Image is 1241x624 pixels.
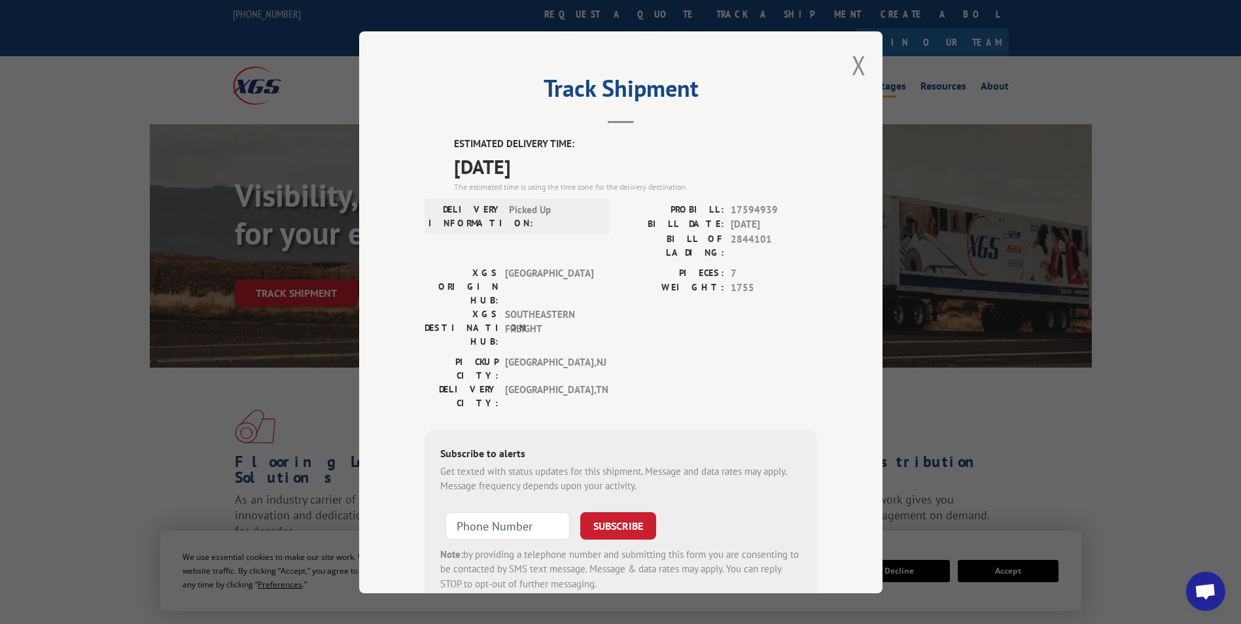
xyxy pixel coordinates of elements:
h2: Track Shipment [425,79,817,104]
a: Open chat [1186,572,1225,611]
label: ESTIMATED DELIVERY TIME: [454,137,817,152]
span: 17594939 [731,202,817,217]
label: XGS ORIGIN HUB: [425,266,498,307]
button: Close modal [852,48,866,82]
label: WEIGHT: [621,281,724,296]
span: Picked Up [509,202,597,230]
label: DELIVERY CITY: [425,382,498,409]
label: DELIVERY INFORMATION: [428,202,502,230]
strong: Note: [440,547,463,560]
div: The estimated time is using the time zone for the delivery destination. [454,181,817,192]
span: [DATE] [731,217,817,232]
label: BILL OF LADING: [621,232,724,259]
span: [GEOGRAPHIC_DATA] , TN [505,382,593,409]
span: SOUTHEASTERN FREIGHT [505,307,593,348]
button: SUBSCRIBE [580,511,656,539]
label: BILL DATE: [621,217,724,232]
label: PIECES: [621,266,724,281]
span: [GEOGRAPHIC_DATA] , NJ [505,355,593,382]
label: PROBILL: [621,202,724,217]
label: PICKUP CITY: [425,355,498,382]
span: 2844101 [731,232,817,259]
span: [DATE] [454,151,817,181]
span: 1755 [731,281,817,296]
div: Get texted with status updates for this shipment. Message and data rates may apply. Message frequ... [440,464,801,493]
div: by providing a telephone number and submitting this form you are consenting to be contacted by SM... [440,547,801,591]
span: 7 [731,266,817,281]
label: XGS DESTINATION HUB: [425,307,498,348]
div: Subscribe to alerts [440,445,801,464]
span: [GEOGRAPHIC_DATA] [505,266,593,307]
input: Phone Number [446,511,570,539]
